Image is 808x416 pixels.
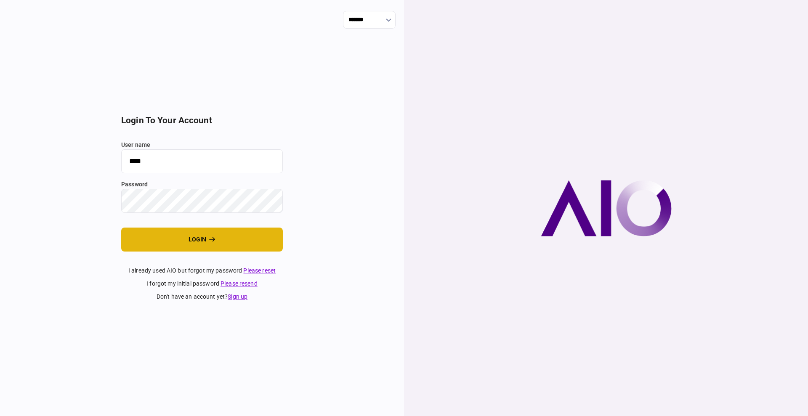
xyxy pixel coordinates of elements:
[121,189,283,213] input: password
[121,149,283,173] input: user name
[541,180,672,236] img: AIO company logo
[121,279,283,288] div: I forgot my initial password
[121,228,283,252] button: login
[243,267,276,274] a: Please reset
[121,292,283,301] div: don't have an account yet ?
[121,140,283,149] label: user name
[221,280,258,287] a: Please resend
[343,11,396,29] input: show language options
[228,293,247,300] a: Sign up
[121,115,283,126] h2: login to your account
[121,180,283,189] label: password
[121,266,283,275] div: I already used AIO but forgot my password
